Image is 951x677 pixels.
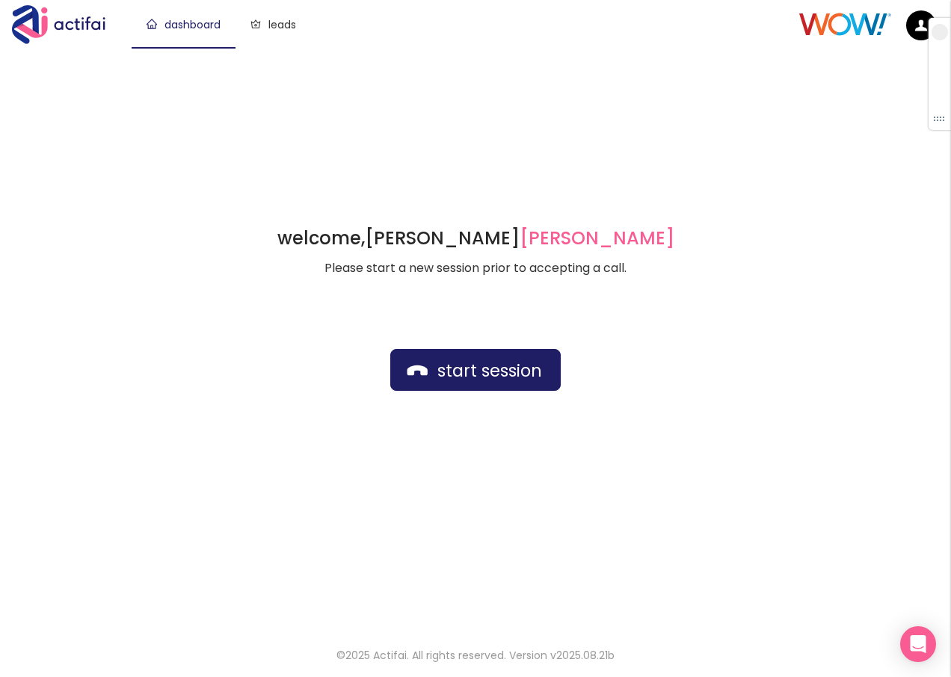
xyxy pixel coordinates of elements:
a: dashboard [147,17,221,32]
img: Client Logo [799,13,891,36]
img: default.png [906,10,936,40]
a: leads [250,17,296,32]
img: Actifai Logo [12,5,120,44]
p: Please start a new session prior to accepting a call. [277,259,674,277]
h1: welcome, [277,226,674,250]
div: Open Intercom Messenger [900,626,936,662]
strong: [PERSON_NAME] [365,226,674,250]
span: [PERSON_NAME] [520,226,674,250]
button: start session [390,349,561,391]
